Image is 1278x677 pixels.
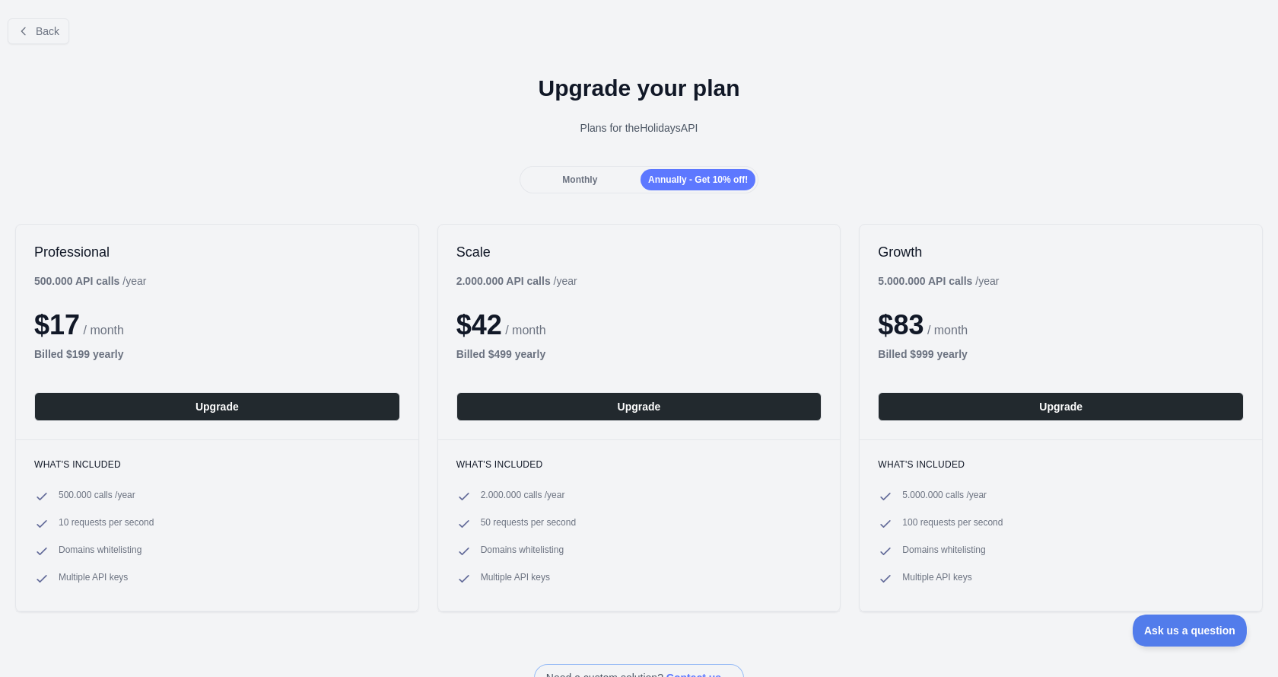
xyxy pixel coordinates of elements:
b: 5.000.000 API calls [878,275,972,287]
div: / year [878,273,999,289]
div: / year [456,273,577,289]
h2: Scale [456,243,822,261]
h2: Growth [878,243,1244,261]
iframe: Toggle Customer Support [1133,615,1248,647]
span: $ 42 [456,309,502,340]
b: 2.000.000 API calls [456,275,551,287]
span: $ 83 [878,309,924,340]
